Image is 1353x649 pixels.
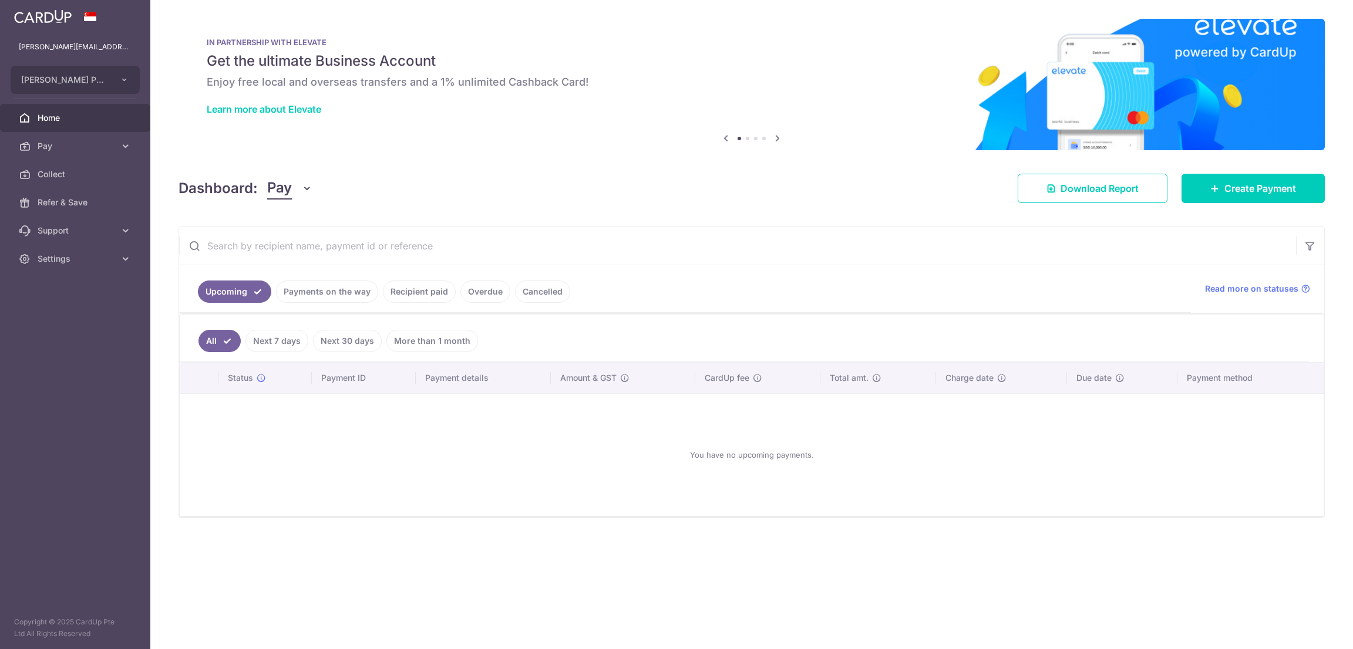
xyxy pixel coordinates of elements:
button: Pay [267,177,312,200]
a: Next 7 days [245,330,308,352]
h6: Enjoy free local and overseas transfers and a 1% unlimited Cashback Card! [207,75,1297,89]
a: More than 1 month [386,330,478,352]
a: All [198,330,241,352]
span: Amount & GST [560,372,617,384]
th: Payment details [416,363,551,393]
a: Cancelled [515,280,570,303]
span: Settings [38,253,115,265]
th: Payment ID [312,363,416,393]
span: CardUp fee [705,372,749,384]
span: Refer & Save [38,197,115,208]
div: You have no upcoming payments. [194,403,1310,506]
p: IN PARTNERSHIP WITH ELEVATE [207,38,1297,47]
span: Support [38,225,115,236]
img: Renovation banner [179,19,1325,150]
h4: Dashboard: [179,178,258,199]
span: Home [38,112,115,124]
a: Recipient paid [383,280,456,303]
a: Create Payment [1182,174,1325,203]
a: Next 30 days [313,330,382,352]
span: Pay [267,177,292,200]
th: Payment method [1177,363,1324,393]
span: Pay [38,140,115,152]
span: Due date [1076,372,1112,384]
h5: Get the ultimate Business Account [207,52,1297,70]
span: Create Payment [1224,181,1296,195]
span: Status [228,372,253,384]
input: Search by recipient name, payment id or reference [179,227,1296,265]
img: CardUp [14,9,72,23]
a: Payments on the way [276,280,378,303]
a: Upcoming [198,280,271,303]
span: Read more on statuses [1205,283,1298,295]
span: Total amt. [830,372,869,384]
span: Download Report [1061,181,1139,195]
a: Read more on statuses [1205,283,1310,295]
span: Collect [38,168,115,180]
span: [PERSON_NAME] PTE LTD [21,74,108,86]
a: Learn more about Elevate [207,103,321,115]
button: [PERSON_NAME] PTE LTD [11,66,140,94]
a: Overdue [460,280,510,303]
span: Charge date [945,372,994,384]
a: Download Report [1018,174,1167,203]
p: [PERSON_NAME][EMAIL_ADDRESS][PERSON_NAME][PERSON_NAME][DOMAIN_NAME] [19,41,132,53]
